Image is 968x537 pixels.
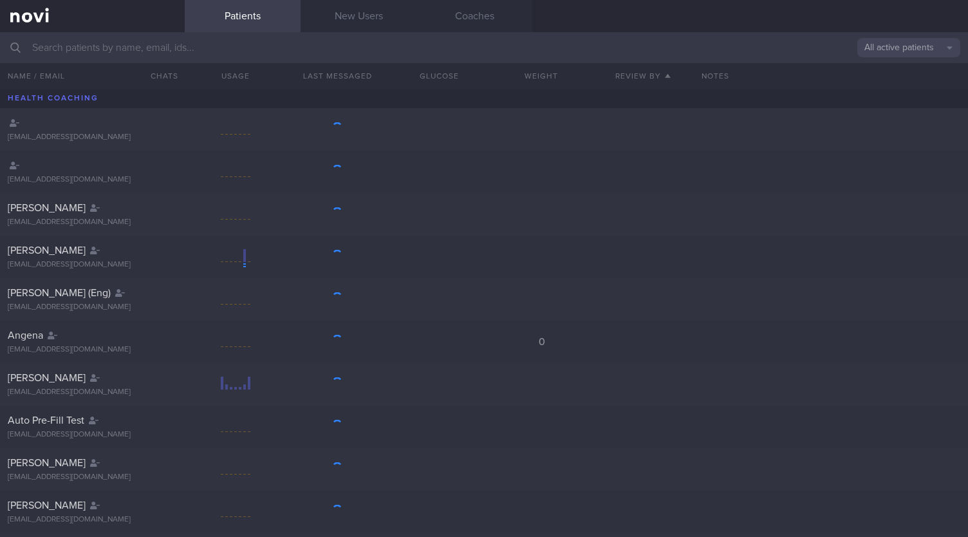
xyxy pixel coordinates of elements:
button: Last Messaged [286,63,388,89]
button: Review By [592,63,694,89]
span: Auto Pre-Fill Test [8,415,84,426]
div: [EMAIL_ADDRESS][DOMAIN_NAME] [8,345,177,355]
div: [EMAIL_ADDRESS][DOMAIN_NAME] [8,175,177,185]
span: [PERSON_NAME] [8,203,86,213]
div: [EMAIL_ADDRESS][DOMAIN_NAME] [8,133,177,142]
div: [EMAIL_ADDRESS][DOMAIN_NAME] [8,303,177,312]
div: [EMAIL_ADDRESS][DOMAIN_NAME] [8,260,177,270]
div: [EMAIL_ADDRESS][DOMAIN_NAME] [8,388,177,397]
button: Chats [133,63,185,89]
span: [PERSON_NAME] [8,500,86,511]
div: [EMAIL_ADDRESS][DOMAIN_NAME] [8,515,177,525]
div: [EMAIL_ADDRESS][DOMAIN_NAME] [8,430,177,440]
span: [PERSON_NAME] [8,458,86,468]
div: [EMAIL_ADDRESS][DOMAIN_NAME] [8,218,177,227]
span: [PERSON_NAME] [8,373,86,383]
span: Angena [8,330,43,341]
button: Weight [490,63,592,89]
button: Glucose [388,63,490,89]
span: [PERSON_NAME] (Eng) [8,288,111,298]
span: [PERSON_NAME] [8,245,86,256]
div: [EMAIL_ADDRESS][DOMAIN_NAME] [8,473,177,482]
button: All active patients [857,38,960,57]
div: Notes [694,63,968,89]
span: 0 [539,337,546,347]
div: Usage [185,63,286,89]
